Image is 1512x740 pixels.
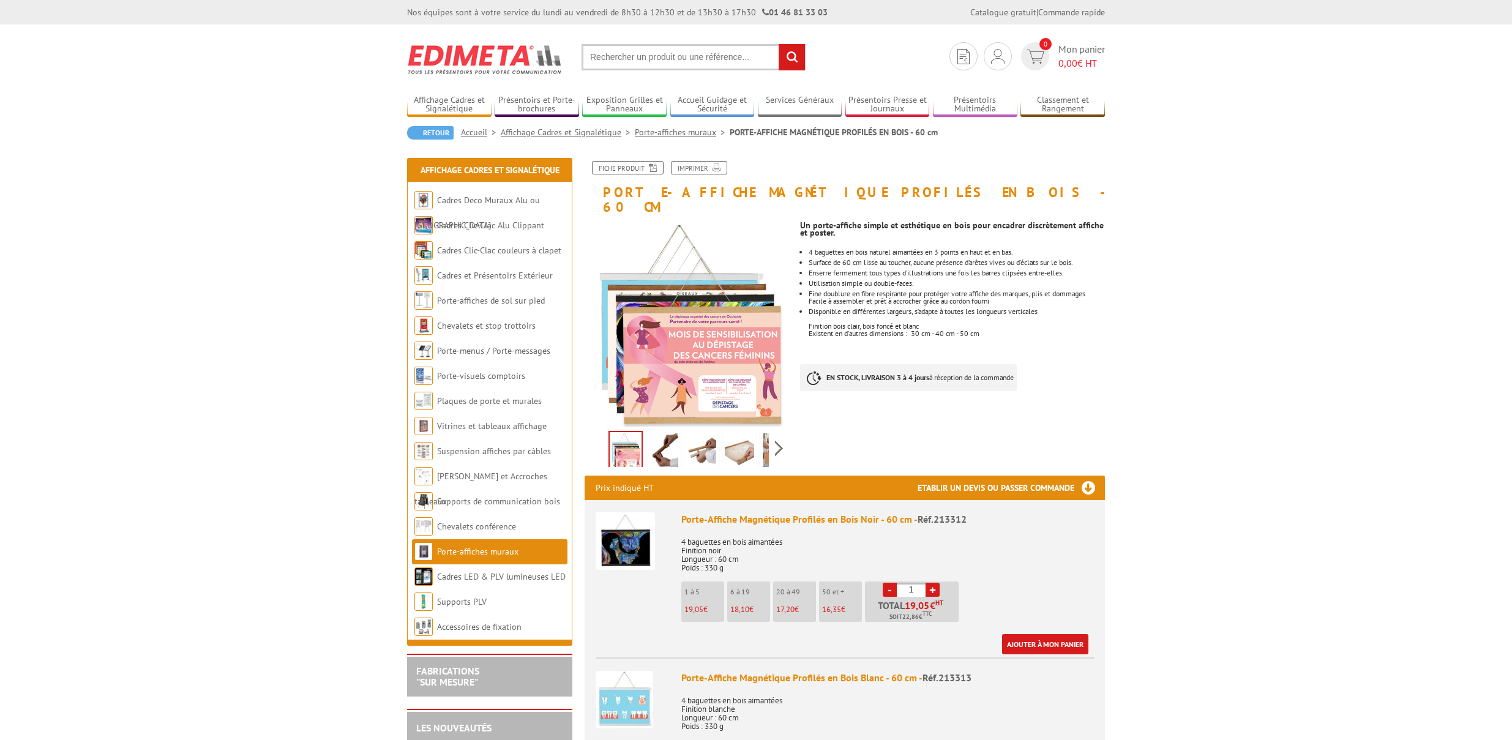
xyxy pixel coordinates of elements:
p: Facile à assembler et prêt à accrocher grâce au cordon fourni [809,297,1105,305]
p: Existent en d'autres dimensions : 30 cm - 40 cm - 50 cm [809,330,1105,337]
a: Cadres Deco Muraux Alu ou [GEOGRAPHIC_DATA] [414,195,540,231]
a: Cadres Clic-Clac couleurs à clapet [437,245,561,256]
img: Porte-menus / Porte-messages [414,342,433,360]
a: Porte-affiches de sol sur pied [437,295,545,306]
a: Accueil [461,127,501,138]
a: Accessoires de fixation [437,621,522,632]
img: Porte-Affiche Magnétique Profilés en Bois Noir - 60 cm [596,512,655,570]
li: Surface de 60 cm lisse au toucher, aucune présence d’arêtes vives ou d’éclats sur le bois. [809,259,1105,266]
img: 213399_porte-affiches_magnetique_bois_fonce_2.jpg [649,433,678,471]
img: Suspension affiches par câbles [414,442,433,460]
a: Plaques de porte et murales [437,395,542,406]
a: devis rapide 0 Mon panier 0,00€ HT [1018,42,1105,70]
a: Affichage Cadres et Signalétique [501,127,635,138]
span: € HT [1058,56,1105,70]
a: Chevalets conférence [437,521,516,532]
a: Cadres LED & PLV lumineuses LED [437,571,566,582]
p: Disponible en différentes largeurs, s’adapte à toutes les longueurs verticales Finition bois clai... [809,308,1105,330]
p: Prix indiqué HT [596,476,654,500]
span: Réf.213312 [918,513,967,525]
a: Vitrines et tableaux affichage [437,420,547,432]
p: 4 baguettes en bois aimantées Finition noir Longueur : 60 cm Poids : 330 g [681,529,1094,572]
a: Présentoirs Presse et Journaux [845,95,930,115]
a: Cadres et Présentoirs Extérieur [437,270,553,281]
img: Vitrines et tableaux affichage [414,417,433,435]
span: 16,35 [822,604,841,615]
img: Edimeta [407,37,563,82]
img: Chevalets et stop trottoirs [414,316,433,335]
a: Affichage Cadres et Signalétique [407,95,492,115]
a: Porte-affiches muraux [635,127,730,138]
a: FABRICATIONS"Sur Mesure" [416,665,479,688]
span: Mon panier [1058,42,1105,70]
li: Enserre fermement tous types d’illustrations une fois les barres clipsées entre-elles. [809,269,1105,277]
img: Plaques de porte et murales [414,392,433,410]
li: Utilisation simple ou double-faces. [809,280,1105,287]
a: Présentoirs et Porte-brochures [495,95,579,115]
span: Next [773,438,785,458]
img: Chevalets conférence [414,517,433,536]
img: Accessoires de fixation [414,618,433,636]
li: 4 baguettes en bois naturel aimantées en 3 points en haut et en bas. [809,249,1105,256]
sup: TTC [923,610,932,617]
input: rechercher [779,44,805,70]
a: LES NOUVEAUTÉS [416,722,492,734]
li: PORTE-AFFICHE MAGNÉTIQUE PROFILÉS EN BOIS - 60 cm [730,126,938,138]
img: Porte-Affiche Magnétique Profilés en Bois Blanc - 60 cm [596,671,653,728]
img: 213399_porte-affiches_magnetique_bois_clair_4.jpg [763,433,792,471]
a: Affichage Cadres et Signalétique [421,165,560,176]
a: Accueil Guidage et Sécurité [670,95,755,115]
img: Supports PLV [414,592,433,611]
a: - [883,583,897,597]
img: Porte-visuels comptoirs [414,367,433,385]
a: Cadres Clic-Clac Alu Clippant [437,220,544,231]
img: 213399_porte-affiches_magnetique_bois_clair_2.jpg [687,433,716,471]
p: 20 à 49 [776,588,816,596]
a: Porte-visuels comptoirs [437,370,525,381]
a: Commande rapide [1038,7,1105,18]
p: Fine doublure en fibre respirante pour protéger votre affiche des marques, plis et dommages [809,290,1105,297]
strong: Un porte-affiche simple et esthétique en bois pour encadrer discrètement affiche et poster. [800,220,1104,238]
img: 213312_profiles_bois_aimantes_60_cm.jpg [585,220,791,427]
h3: Etablir un devis ou passer commande [918,476,1105,500]
p: € [776,605,816,614]
span: 19,05 [684,604,703,615]
img: Cadres Clic-Clac couleurs à clapet [414,241,433,260]
a: Fiche produit [592,161,664,174]
img: Cadres et Présentoirs Extérieur [414,266,433,285]
a: + [926,583,940,597]
a: Exposition Grilles et Panneaux [582,95,667,115]
strong: EN STOCK, LIVRAISON 3 à 4 jours [826,373,929,382]
p: 4 baguettes en bois aimantées Finition blanche Longueur : 60 cm Poids : 330 g [681,688,1094,731]
a: Présentoirs Multimédia [933,95,1017,115]
img: devis rapide [991,49,1005,64]
p: 50 et + [822,588,862,596]
a: Porte-menus / Porte-messages [437,345,550,356]
sup: HT [935,599,943,607]
a: Imprimer [671,161,727,174]
img: Porte-affiches de sol sur pied [414,291,433,310]
a: Porte-affiches muraux [437,546,518,557]
a: Chevalets et stop trottoirs [437,320,536,331]
img: devis rapide [1027,50,1044,64]
p: à réception de la commande [800,364,1017,391]
p: € [730,605,770,614]
a: Supports PLV [437,596,487,607]
span: 0 [1039,38,1052,50]
span: Réf.213313 [923,671,971,684]
p: Total [868,600,959,622]
strong: 01 46 81 33 03 [762,7,828,18]
div: Nos équipes sont à votre service du lundi au vendredi de 8h30 à 12h30 et de 13h30 à 17h30 [407,6,828,18]
a: Retour [407,126,454,140]
span: 22,86 [902,612,919,622]
img: Cadres LED & PLV lumineuses LED [414,567,433,586]
input: Rechercher un produit ou une référence... [582,44,806,70]
div: Porte-Affiche Magnétique Profilés en Bois Noir - 60 cm - [681,512,1094,526]
span: 17,20 [776,604,795,615]
h1: PORTE-AFFICHE MAGNÉTIQUE PROFILÉS EN BOIS - 60 cm [575,161,1114,214]
span: Soit € [889,612,932,622]
span: 0,00 [1058,57,1077,69]
span: 18,10 [730,604,749,615]
p: 6 à 19 [730,588,770,596]
a: [PERSON_NAME] et Accroches tableaux [414,471,547,507]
